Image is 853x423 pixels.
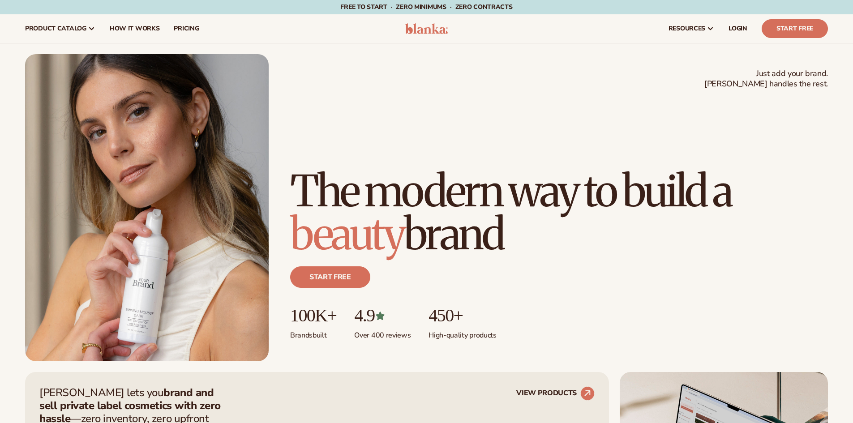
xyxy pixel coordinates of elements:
p: Over 400 reviews [354,325,411,340]
span: resources [669,25,705,32]
span: How It Works [110,25,160,32]
span: Free to start · ZERO minimums · ZERO contracts [340,3,512,11]
a: VIEW PRODUCTS [516,386,595,401]
span: LOGIN [729,25,747,32]
h1: The modern way to build a brand [290,170,828,256]
a: LOGIN [721,14,754,43]
a: resources [661,14,721,43]
span: pricing [174,25,199,32]
p: High-quality products [429,325,496,340]
p: 450+ [429,306,496,325]
p: 100K+ [290,306,336,325]
span: Just add your brand. [PERSON_NAME] handles the rest. [704,68,828,90]
p: 4.9 [354,306,411,325]
a: Start Free [762,19,828,38]
span: product catalog [25,25,86,32]
a: How It Works [103,14,167,43]
img: logo [405,23,448,34]
img: Female holding tanning mousse. [25,54,269,361]
a: pricing [167,14,206,43]
p: Brands built [290,325,336,340]
a: Start free [290,266,370,288]
a: product catalog [18,14,103,43]
span: beauty [290,207,404,261]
